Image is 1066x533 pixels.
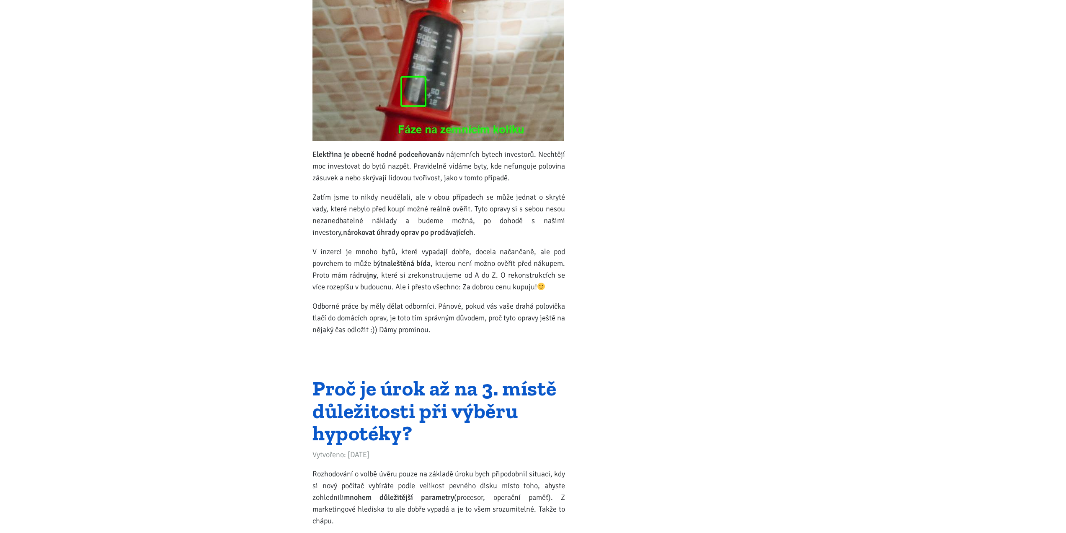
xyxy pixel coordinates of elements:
p: Rozhodování o volbě úvěru pouze na základě úroku bych připodobnil situaci, kdy si nový počítač vy... [312,468,565,527]
strong: nárokovat úhrady oprav po prodávajících [343,228,473,237]
strong: Elektřina je obecně hodně podceňovaná [312,150,441,159]
strong: mnohem důležitější parametry [344,493,454,502]
iframe: fb:like Facebook Social Plugin [312,343,501,355]
a: Proč je úrok až na 3. místě důležitosti při výběru hypotéky? [312,376,556,446]
strong: naleštěná bída [383,259,431,268]
div: Vytvořeno: [DATE] [312,449,565,460]
p: v nájemních bytech investorů. Nechtějí moc investovat do bytů nazpět. Pravidelně vídáme byty, kde... [312,148,565,184]
img: 🙂 [537,283,545,290]
p: Zatím jsme to nikdy neudělali, ale v obou případech se může jednat o skryté vady, které nebylo př... [312,191,565,238]
p: V inzerci je mnoho bytů, které vypadají dobře, docela načančaně, ale pod povrchem to může být , k... [312,246,565,293]
strong: rujny [360,270,377,280]
p: Odborné práce by měly dělat odborníci. Pánové, pokud vás vaše drahá polovička tlačí do domácích o... [312,300,565,335]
